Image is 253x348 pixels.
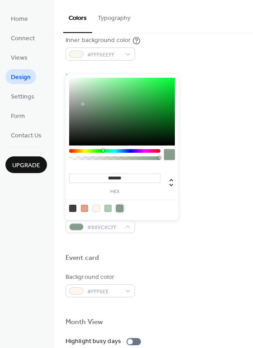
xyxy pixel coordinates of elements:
[66,273,133,282] div: Background color
[66,337,121,346] div: Highlight busy days
[116,205,123,212] div: rgb(136, 156, 140)
[87,50,121,60] span: #FFF6EEFF
[5,69,36,84] a: Design
[66,318,103,327] div: Month View
[66,254,99,263] div: Event card
[12,161,40,170] span: Upgrade
[11,131,42,141] span: Contact Us
[5,108,30,123] a: Form
[66,36,131,45] div: Inner background color
[104,205,112,212] div: rgb(177, 202, 181)
[11,92,34,102] span: Settings
[5,30,40,45] a: Connect
[5,156,47,173] button: Upgrade
[11,53,28,63] span: Views
[87,287,121,296] span: #FFF6EE
[93,205,100,212] div: rgb(255, 246, 238)
[81,205,88,212] div: rgb(233, 159, 134)
[69,205,76,212] div: rgb(62, 62, 62)
[5,127,47,142] a: Contact Us
[5,89,40,103] a: Settings
[87,223,121,232] span: #889C8CFF
[11,112,25,121] span: Form
[5,11,33,26] a: Home
[11,14,28,24] span: Home
[5,50,33,65] a: Views
[69,189,160,194] label: hex
[11,34,35,43] span: Connect
[66,72,133,81] div: Default event color
[11,73,31,82] span: Design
